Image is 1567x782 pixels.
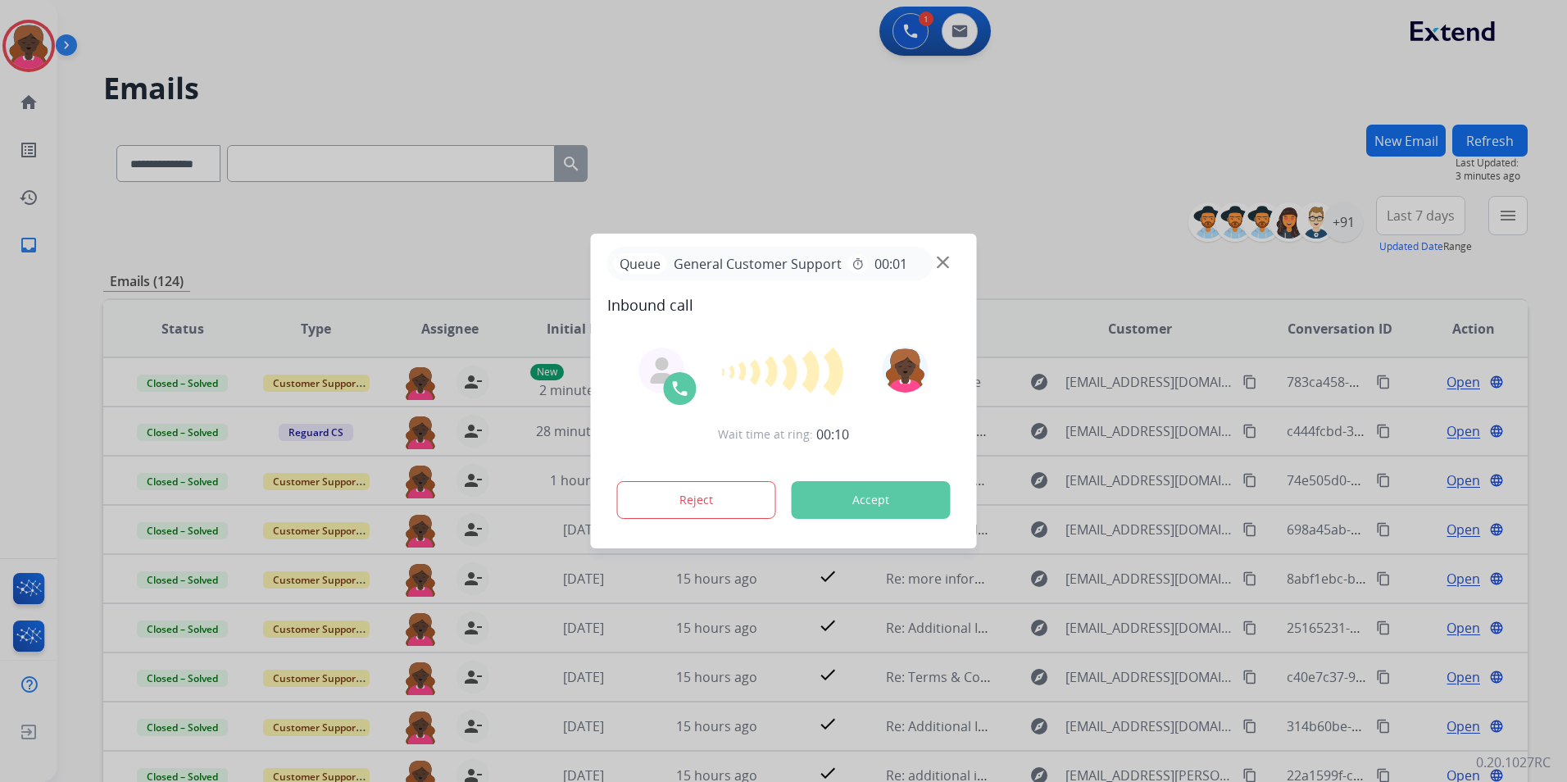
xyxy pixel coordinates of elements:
span: 00:10 [816,425,849,444]
img: agent-avatar [649,357,675,384]
button: Accept [792,481,951,519]
img: close-button [937,257,949,269]
span: General Customer Support [667,254,848,274]
button: Reject [617,481,776,519]
img: avatar [882,347,928,393]
span: 00:01 [874,254,907,274]
mat-icon: timer [852,257,865,271]
span: Wait time at ring: [718,426,813,443]
img: call-icon [670,379,690,398]
p: 0.20.1027RC [1476,752,1551,772]
span: Inbound call [607,293,961,316]
p: Queue [614,253,667,274]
